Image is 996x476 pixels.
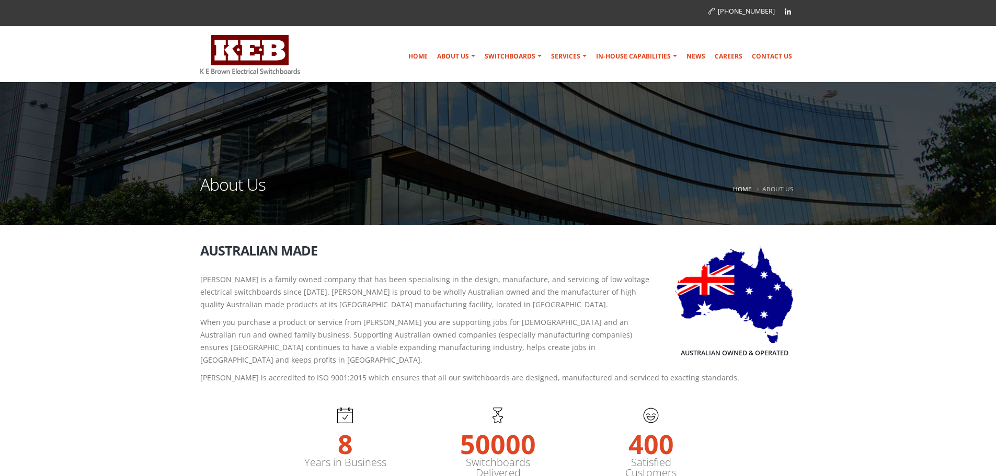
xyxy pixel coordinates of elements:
li: About Us [754,182,794,195]
strong: 50000 [455,423,541,457]
h1: About Us [200,176,266,206]
a: Home [733,184,752,193]
a: News [682,46,709,67]
p: [PERSON_NAME] is a family owned company that has been specialising in the design, manufacture, an... [200,273,796,311]
p: When you purchase a product or service from [PERSON_NAME] you are supporting jobs for [DEMOGRAPHI... [200,316,796,366]
a: Careers [711,46,747,67]
a: [PHONE_NUMBER] [708,7,775,16]
a: Switchboards [480,46,546,67]
strong: 8 [302,423,388,457]
a: Linkedin [780,4,796,19]
a: In-house Capabilities [592,46,681,67]
p: [PERSON_NAME] is accredited to ISO 9001:2015 which ensures that all our switchboards are designed... [200,371,796,384]
a: About Us [433,46,479,67]
img: K E Brown Electrical Switchboards [200,35,300,74]
h5: Australian Owned & Operated [681,349,788,358]
strong: 400 [608,423,694,457]
a: Contact Us [748,46,796,67]
label: Years in Business [302,457,388,468]
a: Services [547,46,591,67]
h2: Australian Made [200,243,796,258]
a: Home [404,46,432,67]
